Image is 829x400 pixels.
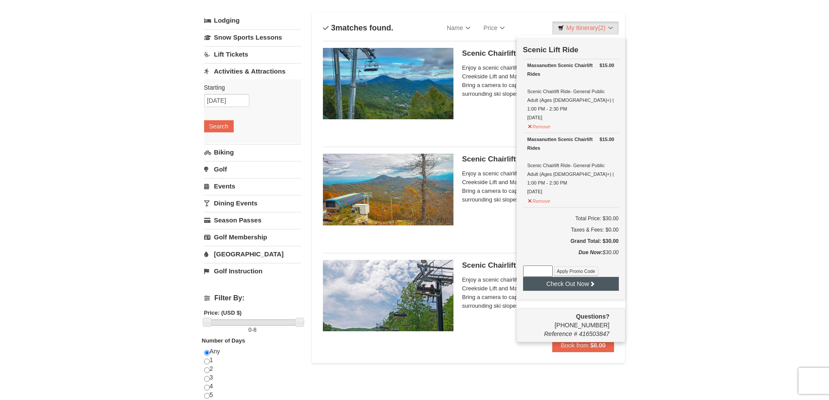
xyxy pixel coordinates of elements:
[204,144,301,160] a: Biking
[462,261,614,270] h5: Scenic Chairlift Ride | 1:00 PM - 2:30 PM
[204,46,301,62] a: Lift Tickets
[462,64,614,98] span: Enjoy a scenic chairlift ride up Massanutten’s signature Creekside Lift and Massanutten's NEW Pea...
[204,195,301,211] a: Dining Events
[204,212,301,228] a: Season Passes
[561,342,589,349] span: Book from
[579,330,609,337] span: 416503847
[552,338,614,352] button: Book from $8.00
[527,61,614,78] div: Massanutten Scenic Chairlift Rides
[527,61,614,122] div: Scenic Chairlift Ride- General Public Adult (Ages [DEMOGRAPHIC_DATA]+) | 1:00 PM - 2:30 PM [DATE]
[523,277,619,291] button: Check Out Now
[323,48,453,119] img: 24896431-1-a2e2611b.jpg
[204,294,301,302] h4: Filter By:
[527,135,614,196] div: Scenic Chairlift Ride- General Public Adult (Ages [DEMOGRAPHIC_DATA]+) | 1:00 PM - 2:30 PM [DATE]
[204,229,301,245] a: Golf Membership
[590,342,605,349] strong: $8.00
[204,29,301,45] a: Snow Sports Lessons
[477,19,511,37] a: Price
[523,312,610,329] span: [PHONE_NUMBER]
[204,246,301,262] a: [GEOGRAPHIC_DATA]
[576,313,609,320] strong: Questions?
[323,154,453,225] img: 24896431-13-a88f1aaf.jpg
[204,178,301,194] a: Events
[253,326,256,333] span: 8
[204,83,295,92] label: Starting
[204,161,301,177] a: Golf
[578,249,602,255] strong: Due Now:
[440,19,477,37] a: Name
[204,13,301,28] a: Lodging
[527,135,614,152] div: Massanutten Scenic Chairlift Rides
[204,63,301,79] a: Activities & Attractions
[523,225,619,234] div: Taxes & Fees: $0.00
[462,169,614,204] span: Enjoy a scenic chairlift ride up Massanutten’s signature Creekside Lift and Massanutten's NEW Pea...
[323,24,393,32] h4: matches found.
[248,326,252,333] span: 0
[462,49,614,58] h5: Scenic Chairlift Ride | 10:00 AM - 11:30 AM
[523,214,619,223] h6: Total Price: $30.00
[523,46,579,54] strong: Scenic Lift Ride
[204,263,301,279] a: Golf Instruction
[523,248,619,266] div: $30.00
[462,276,614,310] span: Enjoy a scenic chairlift ride up Massanutten’s signature Creekside Lift and Massanutten's NEW Pea...
[331,24,336,32] span: 3
[544,330,577,337] span: Reference #
[600,61,614,70] strong: $15.00
[204,120,234,132] button: Search
[598,24,605,31] span: (2)
[552,21,618,34] a: My Itinerary(2)
[527,120,551,131] button: Remove
[323,260,453,331] img: 24896431-9-664d1467.jpg
[554,266,598,276] button: Apply Promo Code
[600,135,614,144] strong: $15.00
[204,326,301,334] label: -
[527,195,551,205] button: Remove
[204,309,242,316] strong: Price: (USD $)
[462,155,614,164] h5: Scenic Chairlift Ride | 11:30 AM - 1:00 PM
[202,337,245,344] strong: Number of Days
[523,237,619,245] h5: Grand Total: $30.00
